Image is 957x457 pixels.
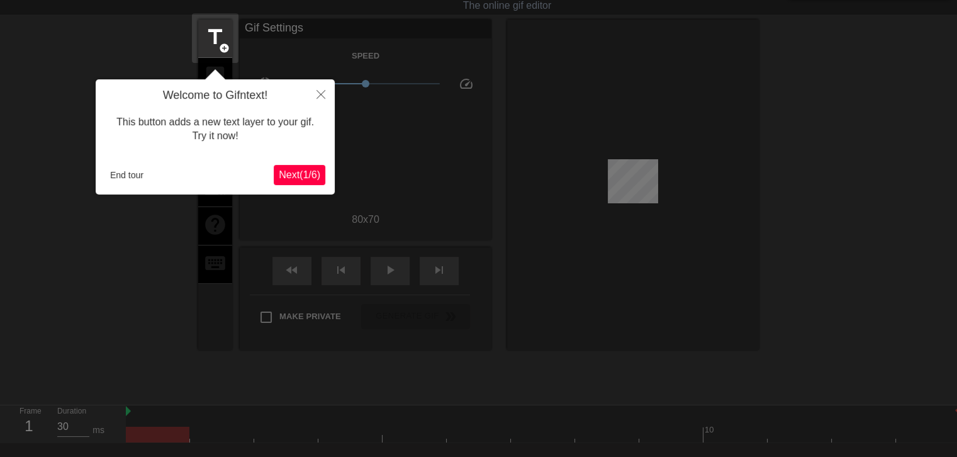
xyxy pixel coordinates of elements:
[105,166,148,184] button: End tour
[307,79,335,108] button: Close
[274,165,325,185] button: Next
[279,169,320,180] span: Next ( 1 / 6 )
[105,89,325,103] h4: Welcome to Gifntext!
[105,103,325,156] div: This button adds a new text layer to your gif. Try it now!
